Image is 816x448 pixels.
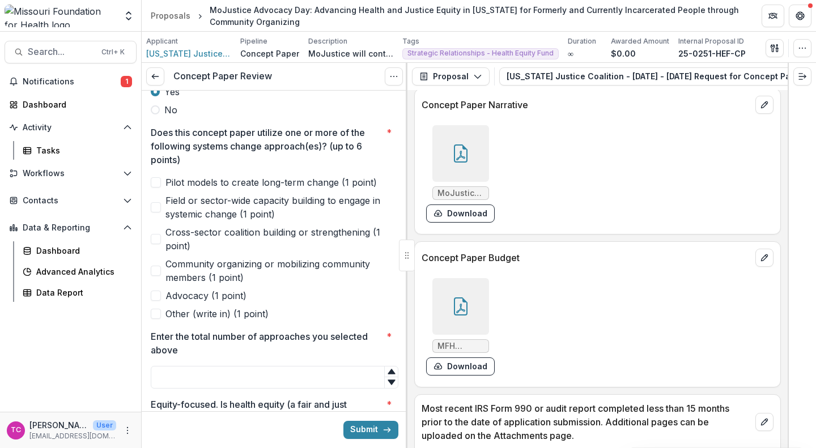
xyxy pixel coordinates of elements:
a: Dashboard [18,241,137,260]
div: Advanced Analytics [36,266,127,278]
button: Options [385,67,403,86]
span: No [164,103,177,117]
p: Tags [402,36,419,46]
span: Strategic Relationships - Health Equity Fund [407,49,554,57]
p: Pipeline [240,36,267,46]
p: Applicant [146,36,178,46]
button: edit [755,96,773,114]
span: Field or sector-wide capacity building to engage in systemic change (1 point) [165,194,398,221]
a: Data Report [18,283,137,302]
span: Search... [28,46,95,57]
span: Notifications [23,77,121,87]
span: Workflows [23,169,118,178]
div: Tori Cope [11,426,21,434]
button: Partners [762,5,784,27]
p: $0.00 [611,48,636,59]
p: [PERSON_NAME] [29,419,88,431]
div: Tasks [36,144,127,156]
a: [US_STATE] Justice Coalition [146,48,231,59]
p: Awarded Amount [611,36,669,46]
span: Cross-sector coalition building or strengthening (1 point) [165,225,398,253]
p: Does this concept paper utilize one or more of the following systems change approach(es)? (up to ... [151,126,382,167]
div: MoJustice Concept Note.pdfdownload-form-response [426,125,495,223]
span: Pilot models to create long-term change (1 point) [165,176,377,189]
span: Advocacy (1 point) [165,289,246,302]
div: MFH Budget MoJustice 8 26 25.pdfdownload-form-response [426,278,495,376]
button: Open Workflows [5,164,137,182]
a: Proposals [146,7,195,24]
button: Proposal [412,67,490,86]
button: download-form-response [426,204,495,223]
img: Missouri Foundation for Health logo [5,5,116,27]
button: Open entity switcher [121,5,137,27]
p: Description [308,36,347,46]
div: Dashboard [23,99,127,110]
div: Data Report [36,287,127,298]
span: MoJustice Concept Note.pdf [437,189,484,198]
button: Submit [343,421,398,439]
a: Tasks [18,141,137,160]
h3: Concept Paper Review [173,71,272,82]
div: Dashboard [36,245,127,257]
nav: breadcrumb [146,2,748,30]
button: Search... [5,41,137,63]
span: Data & Reporting [23,223,118,233]
span: 1 [121,76,132,87]
p: User [93,420,116,430]
span: Other (write in) (1 point) [165,307,269,321]
p: 25-0251-HEF-CP [678,48,746,59]
button: Open Data & Reporting [5,219,137,237]
button: Open Activity [5,118,137,136]
span: MFH Budget MoJustice 8 26 25.pdf [437,342,484,351]
span: Contacts [23,196,118,206]
div: MoJustice Advocacy Day: Advancing Health and Justice Equity in [US_STATE] for Formerly and Curren... [210,4,743,28]
div: Ctrl + K [99,46,127,58]
p: [EMAIL_ADDRESS][DOMAIN_NAME] [29,431,116,441]
p: Internal Proposal ID [678,36,744,46]
button: Expand right [793,67,811,86]
a: Advanced Analytics [18,262,137,281]
button: More [121,424,134,437]
span: Activity [23,123,118,133]
p: Most recent IRS Form 990 or audit report completed less than 15 months prior to the date of appli... [422,402,751,442]
span: Community organizing or mobilizing community members (1 point) [165,257,398,284]
button: edit [755,413,773,431]
p: Concept Paper [240,48,299,59]
span: Yes [164,85,180,99]
p: Concept Paper Budget [422,251,751,264]
div: Proposals [151,10,190,22]
p: Concept Paper Narrative [422,98,751,112]
button: Get Help [789,5,811,27]
button: download-form-response [426,357,495,376]
p: Enter the total number of approaches you selected above [151,330,382,357]
p: MoJustice will continue with its fourth Advocacy Day at the [US_STATE][GEOGRAPHIC_DATA] in [DATE]... [308,48,393,59]
p: ∞ [568,48,573,59]
button: Open Contacts [5,191,137,210]
button: Notifications1 [5,72,137,91]
p: Duration [568,36,596,46]
button: edit [755,249,773,267]
a: Dashboard [5,95,137,114]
